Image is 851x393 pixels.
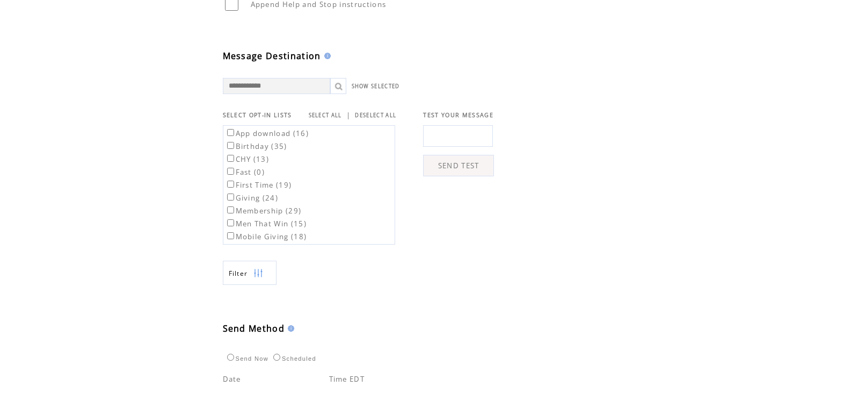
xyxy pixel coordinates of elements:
[223,261,277,285] a: Filter
[225,219,307,228] label: Men That Win (15)
[346,110,351,120] span: |
[253,261,263,285] img: filters.png
[229,269,248,278] span: Show filters
[352,83,400,90] a: SHOW SELECTED
[223,50,321,62] span: Message Destination
[423,155,494,176] a: SEND TEST
[223,374,241,384] span: Date
[273,354,280,361] input: Scheduled
[225,128,309,138] label: App download (16)
[225,193,279,203] label: Giving (24)
[225,206,302,216] label: Membership (29)
[227,354,234,361] input: Send Now
[271,355,316,362] label: Scheduled
[225,141,287,151] label: Birthday (35)
[227,206,234,213] input: Membership (29)
[227,155,234,162] input: CHY (13)
[223,111,292,119] span: SELECT OPT-IN LISTS
[227,232,234,239] input: Mobile Giving (18)
[227,142,234,149] input: Birthday (35)
[225,154,270,164] label: CHY (13)
[309,112,342,119] a: SELECT ALL
[227,219,234,226] input: Men That Win (15)
[225,180,292,190] label: First Time (19)
[227,129,234,136] input: App download (16)
[423,111,493,119] span: TEST YOUR MESSAGE
[225,232,307,241] label: Mobile Giving (18)
[227,168,234,175] input: Fast (0)
[227,181,234,188] input: First Time (19)
[285,325,294,332] img: help.gif
[225,167,265,177] label: Fast (0)
[355,112,396,119] a: DESELECT ALL
[227,194,234,201] input: Giving (24)
[223,323,285,334] span: Send Method
[321,53,331,59] img: help.gif
[329,374,365,384] span: Time EDT
[224,355,268,362] label: Send Now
